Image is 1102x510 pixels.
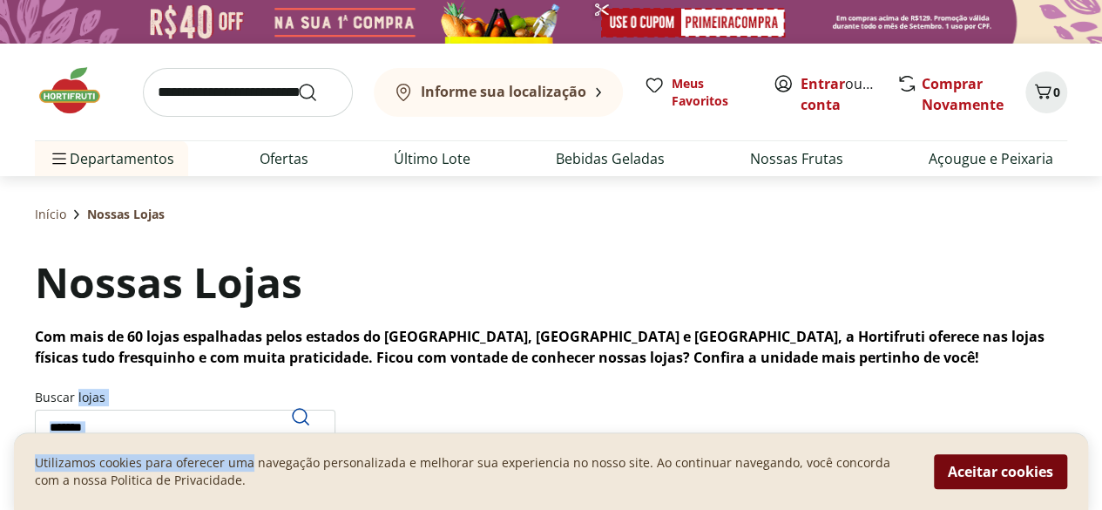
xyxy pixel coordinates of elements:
p: Utilizamos cookies para oferecer uma navegação personalizada e melhorar sua experiencia no nosso ... [35,454,913,489]
span: 0 [1053,84,1060,100]
a: Início [35,206,66,223]
b: Informe sua localização [421,82,586,101]
a: Comprar Novamente [922,74,1004,114]
a: Criar conta [801,74,896,114]
button: Carrinho [1025,71,1067,113]
a: Ofertas [260,148,308,169]
button: Informe sua localização [374,68,623,117]
h1: Nossas Lojas [35,253,302,312]
span: ou [801,73,878,115]
label: Buscar lojas [35,389,335,445]
a: Último Lote [394,148,470,169]
span: Nossas Lojas [87,206,165,223]
p: Com mais de 60 lojas espalhadas pelos estados do [GEOGRAPHIC_DATA], [GEOGRAPHIC_DATA] e [GEOGRAPH... [35,326,1067,368]
a: Meus Favoritos [644,75,752,110]
button: Aceitar cookies [934,454,1067,489]
input: search [143,68,353,117]
span: Meus Favoritos [672,75,752,110]
a: Açougue e Peixaria [929,148,1053,169]
button: Pesquisar [280,396,321,438]
input: Buscar lojasPesquisar [35,410,335,445]
a: Bebidas Geladas [556,148,665,169]
a: Entrar [801,74,845,93]
button: Menu [49,138,70,180]
span: Departamentos [49,138,174,180]
button: Submit Search [297,82,339,103]
img: Hortifruti [35,65,122,117]
a: Nossas Frutas [750,148,843,169]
